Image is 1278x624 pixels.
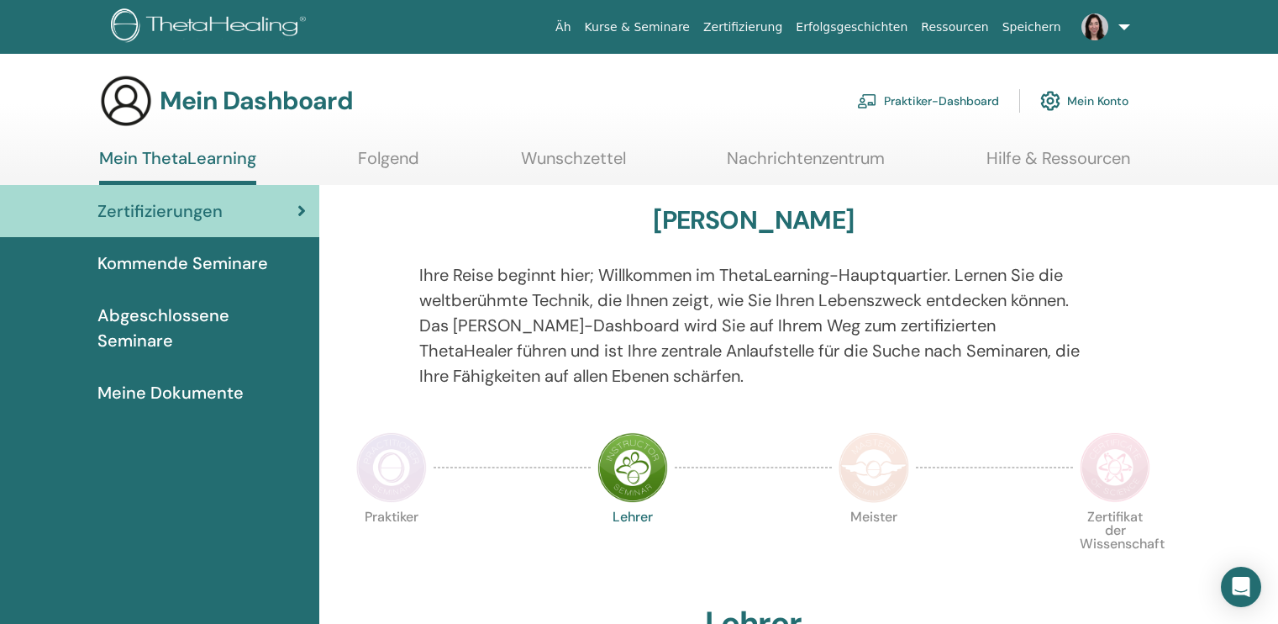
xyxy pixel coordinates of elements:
[358,148,419,181] a: Folgend
[99,74,153,128] img: generic-user-icon.jpg
[97,382,244,404] font: Meine Dokumente
[597,432,668,503] img: Lehrer
[996,12,1068,43] a: Speichern
[1080,432,1150,503] img: Zertifikat der Wissenschaft
[1080,508,1165,553] font: Zertifikat der Wissenschaft
[160,84,353,117] font: Mein Dashboard
[578,12,697,43] a: Kurse & Seminare
[884,94,999,109] font: Praktiker-Dashboard
[850,508,897,526] font: Meister
[97,252,268,274] font: Kommende Seminare
[419,264,1080,387] font: Ihre Reise beginnt hier; Willkommen im ThetaLearning-Hauptquartier. Lernen Sie die weltberühmte T...
[914,12,995,43] a: Ressourcen
[358,147,419,169] font: Folgend
[585,20,690,34] font: Kurse & Seminare
[521,147,626,169] font: Wunschzettel
[921,20,988,34] font: Ressourcen
[99,148,256,185] a: Mein ThetaLearning
[111,8,312,46] img: logo.png
[613,508,653,526] font: Lehrer
[1067,94,1128,109] font: Mein Konto
[986,147,1130,169] font: Hilfe & Ressourcen
[839,432,909,503] img: Master
[97,200,223,222] font: Zertifizierungen
[857,82,999,119] a: Praktiker-Dashboard
[1081,13,1108,40] img: default.jpg
[521,148,626,181] a: Wunschzettel
[365,508,418,526] font: Praktiker
[356,432,427,503] img: Praktiker
[1040,82,1128,119] a: Mein Konto
[857,93,877,108] img: chalkboard-teacher.svg
[789,12,914,43] a: Erfolgsgeschichten
[1002,20,1061,34] font: Speichern
[99,147,256,169] font: Mein ThetaLearning
[986,148,1130,181] a: Hilfe & Ressourcen
[727,147,885,169] font: Nachrichtenzentrum
[727,148,885,181] a: Nachrichtenzentrum
[703,20,782,34] font: Zertifizierung
[796,20,907,34] font: Erfolgsgeschichten
[1040,87,1060,115] img: cog.svg
[1221,567,1261,607] div: Öffnen Sie den Intercom Messenger
[97,304,229,352] font: Abgeschlossene Seminare
[555,20,571,34] font: Äh
[549,12,577,43] a: Äh
[653,204,854,236] font: [PERSON_NAME]
[697,12,789,43] a: Zertifizierung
